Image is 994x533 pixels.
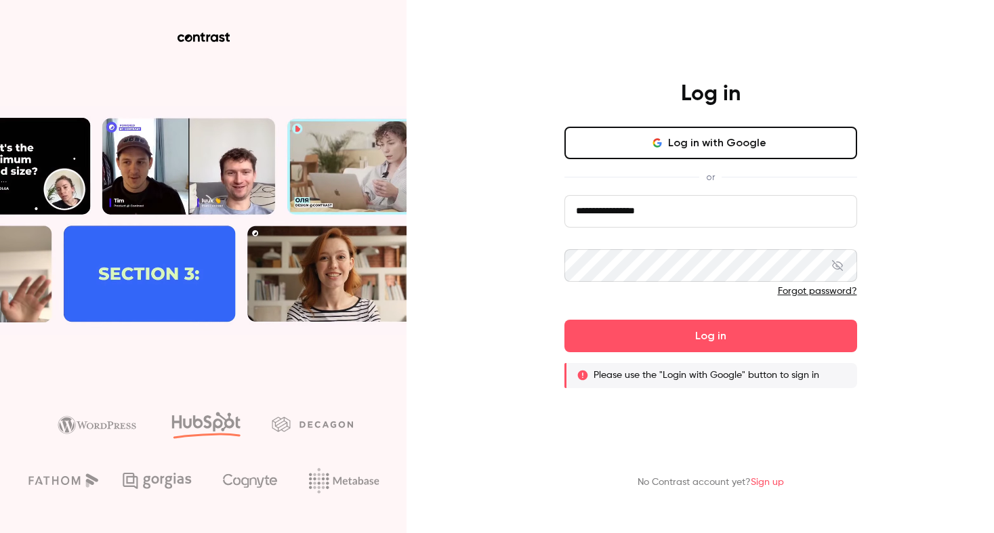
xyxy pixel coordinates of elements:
img: decagon [272,417,353,431]
p: Please use the "Login with Google" button to sign in [594,368,819,382]
h4: Log in [681,81,741,108]
a: Sign up [751,477,784,487]
p: No Contrast account yet? [638,475,784,490]
span: or [699,170,722,184]
button: Log in [564,320,857,352]
a: Forgot password? [778,286,857,296]
button: Log in with Google [564,127,857,159]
